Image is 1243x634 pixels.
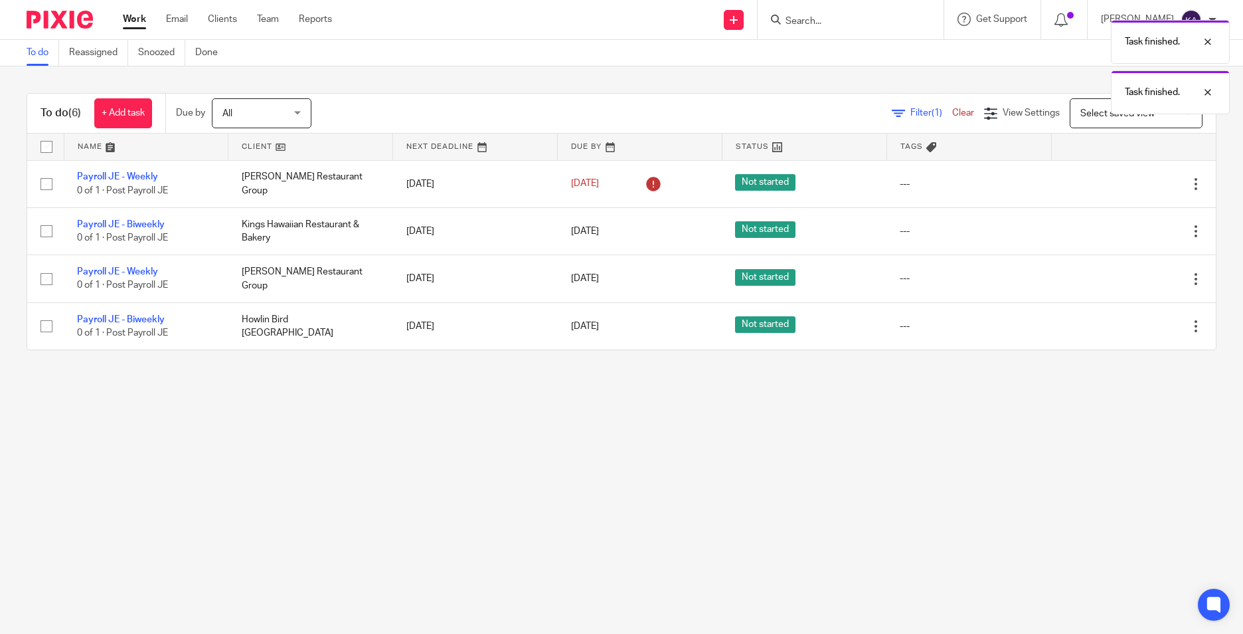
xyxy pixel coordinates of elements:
span: [DATE] [571,274,599,283]
span: [DATE] [571,227,599,236]
span: All [222,109,232,118]
a: Email [166,13,188,26]
td: [DATE] [393,160,558,207]
h1: To do [41,106,81,120]
span: Not started [735,269,795,286]
img: Pixie [27,11,93,29]
a: Work [123,13,146,26]
span: [DATE] [571,179,599,189]
a: Payroll JE - Biweekly [77,220,165,229]
a: Payroll JE - Biweekly [77,315,165,324]
span: 0 of 1 · Post Payroll JE [77,186,168,195]
img: svg%3E [1181,9,1202,31]
a: Clients [208,13,237,26]
td: [DATE] [393,207,558,255]
a: Payroll JE - Weekly [77,172,158,181]
span: Not started [735,174,795,191]
span: 0 of 1 · Post Payroll JE [77,233,168,243]
span: Select saved view [1080,109,1155,118]
span: Tags [900,143,923,150]
div: --- [900,320,1038,333]
td: Kings Hawaiian Restaurant & Bakery [228,207,393,255]
td: [PERSON_NAME] Restaurant Group [228,160,393,207]
p: Task finished. [1125,86,1180,99]
td: [DATE] [393,302,558,350]
div: --- [900,225,1038,238]
div: --- [900,272,1038,285]
span: Not started [735,316,795,333]
td: [PERSON_NAME] Restaurant Group [228,255,393,302]
td: Howlin Bird [GEOGRAPHIC_DATA] [228,302,393,350]
span: 0 of 1 · Post Payroll JE [77,328,168,338]
a: Snoozed [138,40,185,66]
p: Due by [176,106,205,120]
a: Done [195,40,228,66]
span: 0 of 1 · Post Payroll JE [77,281,168,290]
span: Not started [735,221,795,238]
span: (6) [68,108,81,118]
td: [DATE] [393,255,558,302]
p: Task finished. [1125,35,1180,49]
a: + Add task [94,98,152,128]
a: Payroll JE - Weekly [77,267,158,276]
a: Reports [299,13,332,26]
a: Team [257,13,279,26]
a: Reassigned [69,40,128,66]
div: --- [900,177,1038,191]
span: [DATE] [571,322,599,331]
a: To do [27,40,59,66]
